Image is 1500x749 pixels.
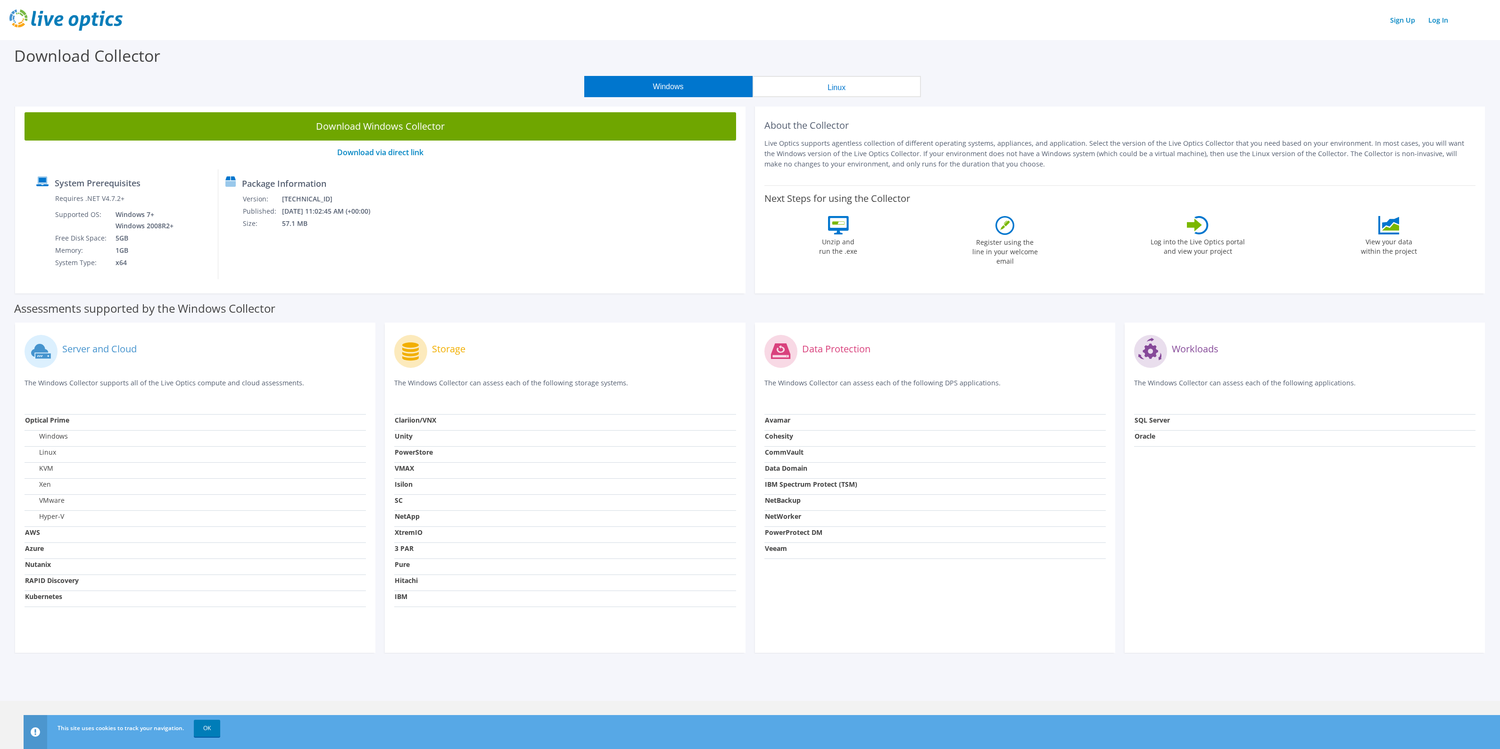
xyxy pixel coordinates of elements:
[395,544,414,553] strong: 3 PAR
[395,464,414,473] strong: VMAX
[62,344,137,354] label: Server and Cloud
[337,147,423,158] a: Download via direct link
[765,528,822,537] strong: PowerProtect DM
[25,560,51,569] strong: Nutanix
[764,378,1106,397] p: The Windows Collector can assess each of the following DPS applications.
[55,208,108,232] td: Supported OS:
[282,205,383,217] td: [DATE] 11:02:45 AM (+00:00)
[394,378,736,397] p: The Windows Collector can assess each of the following storage systems.
[108,257,175,269] td: x64
[395,480,413,489] strong: Isilon
[55,194,124,203] label: Requires .NET V4.7.2+
[1172,344,1218,354] label: Workloads
[25,512,64,521] label: Hyper-V
[1385,13,1420,27] a: Sign Up
[765,416,790,424] strong: Avamar
[1424,13,1453,27] a: Log In
[108,232,175,244] td: 5GB
[1135,416,1170,424] strong: SQL Server
[765,512,801,521] strong: NetWorker
[395,496,403,505] strong: SC
[25,464,53,473] label: KVM
[55,232,108,244] td: Free Disk Space:
[584,76,753,97] button: Windows
[817,234,860,256] label: Unzip and run the .exe
[14,304,275,313] label: Assessments supported by the Windows Collector
[55,244,108,257] td: Memory:
[765,464,807,473] strong: Data Domain
[395,416,436,424] strong: Clariion/VNX
[395,432,413,441] strong: Unity
[764,120,1476,131] h2: About the Collector
[395,560,410,569] strong: Pure
[1134,378,1475,397] p: The Windows Collector can assess each of the following applications.
[25,378,366,397] p: The Windows Collector supports all of the Live Optics compute and cloud assessments.
[242,179,326,188] label: Package Information
[25,112,736,141] a: Download Windows Collector
[395,528,423,537] strong: XtremIO
[395,576,418,585] strong: Hitachi
[764,193,910,204] label: Next Steps for using the Collector
[58,724,184,732] span: This site uses cookies to track your navigation.
[194,720,220,737] a: OK
[108,208,175,232] td: Windows 7+ Windows 2008R2+
[765,432,793,441] strong: Cohesity
[765,544,787,553] strong: Veeam
[9,9,123,31] img: live_optics_svg.svg
[25,496,65,505] label: VMware
[25,576,79,585] strong: RAPID Discovery
[753,76,921,97] button: Linux
[432,344,465,354] label: Storage
[108,244,175,257] td: 1GB
[242,217,282,230] td: Size:
[242,205,282,217] td: Published:
[802,344,870,354] label: Data Protection
[282,193,383,205] td: [TECHNICAL_ID]
[25,544,44,553] strong: Azure
[395,512,420,521] strong: NetApp
[1150,234,1245,256] label: Log into the Live Optics portal and view your project
[765,448,804,457] strong: CommVault
[765,496,801,505] strong: NetBackup
[25,448,56,457] label: Linux
[282,217,383,230] td: 57.1 MB
[764,138,1476,169] p: Live Optics supports agentless collection of different operating systems, appliances, and applica...
[14,45,160,67] label: Download Collector
[25,432,68,441] label: Windows
[395,448,433,457] strong: PowerStore
[25,416,69,424] strong: Optical Prime
[1355,234,1423,256] label: View your data within the project
[970,235,1040,266] label: Register using the line in your welcome email
[55,178,141,188] label: System Prerequisites
[242,193,282,205] td: Version:
[765,480,857,489] strong: IBM Spectrum Protect (TSM)
[1135,432,1155,441] strong: Oracle
[55,257,108,269] td: System Type:
[25,480,51,489] label: Xen
[25,528,40,537] strong: AWS
[395,592,407,601] strong: IBM
[25,592,62,601] strong: Kubernetes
